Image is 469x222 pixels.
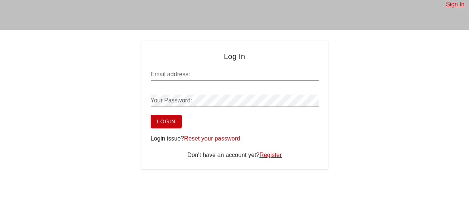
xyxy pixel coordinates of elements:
[184,135,240,142] a: Reset your password
[151,50,319,62] h4: Log In
[151,134,319,143] div: Login issue?
[151,115,182,128] button: Login
[151,151,319,160] div: Don't have an account yet?
[446,1,465,7] a: Sign In
[157,118,176,124] span: Login
[259,152,282,158] a: Register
